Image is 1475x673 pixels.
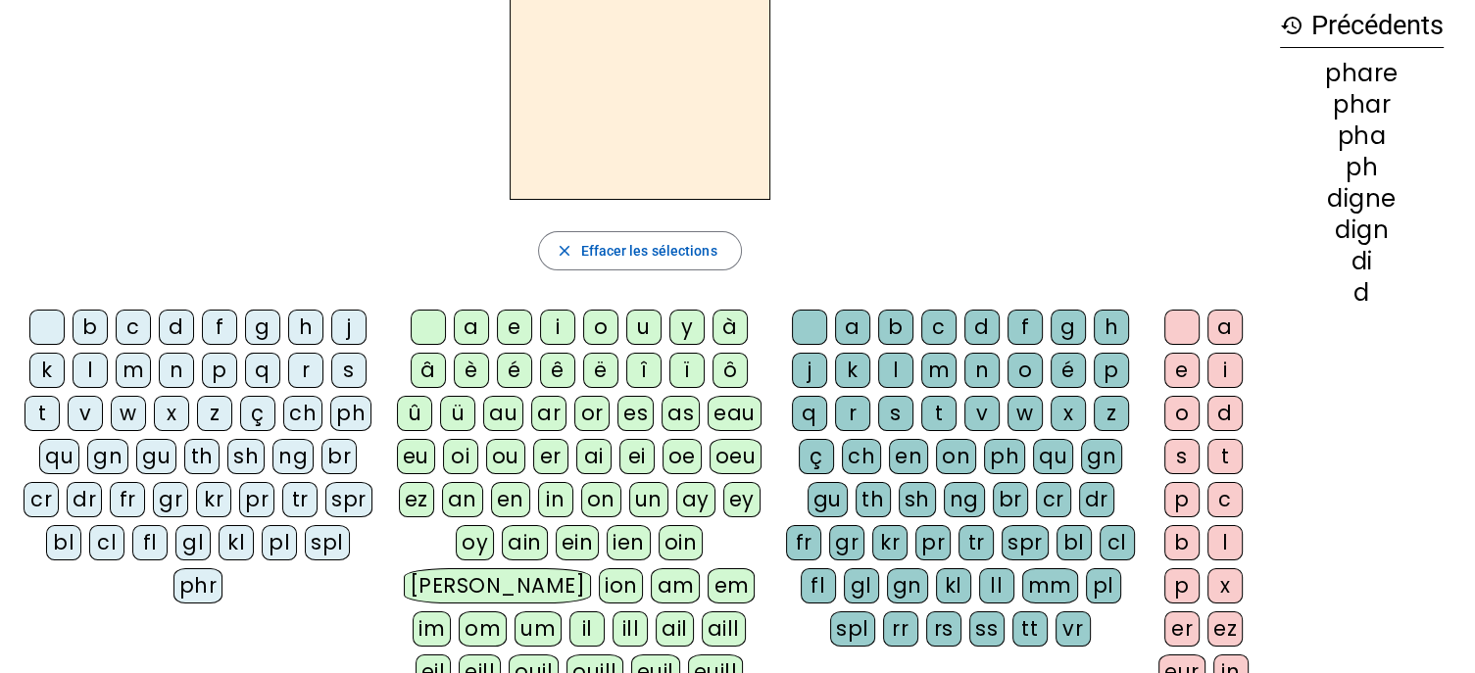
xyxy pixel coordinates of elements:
[1280,14,1303,37] mat-icon: history
[321,439,357,474] div: br
[282,482,318,517] div: tr
[576,439,612,474] div: ai
[67,482,102,517] div: dr
[969,611,1005,647] div: ss
[964,353,1000,388] div: n
[1008,353,1043,388] div: o
[397,396,432,431] div: û
[515,611,562,647] div: um
[454,310,489,345] div: a
[1033,439,1073,474] div: qu
[1036,482,1071,517] div: cr
[835,353,870,388] div: k
[404,568,591,603] div: [PERSON_NAME]
[173,568,223,603] div: phr
[443,439,478,474] div: oi
[1164,568,1200,603] div: p
[993,482,1028,517] div: br
[330,396,371,431] div: ph
[964,310,1000,345] div: d
[483,396,523,431] div: au
[659,525,704,560] div: oin
[153,482,188,517] div: gr
[856,482,891,517] div: th
[288,353,323,388] div: r
[713,310,748,345] div: à
[569,611,605,647] div: il
[305,525,350,560] div: spl
[964,396,1000,431] div: v
[1207,353,1243,388] div: i
[240,396,275,431] div: ç
[116,310,151,345] div: c
[1008,310,1043,345] div: f
[662,396,700,431] div: as
[1280,93,1444,117] div: phar
[1002,525,1049,560] div: spr
[331,353,367,388] div: s
[1051,310,1086,345] div: g
[202,353,237,388] div: p
[1051,396,1086,431] div: x
[1057,525,1092,560] div: bl
[944,482,985,517] div: ng
[878,396,913,431] div: s
[1164,525,1200,560] div: b
[1207,396,1243,431] div: d
[786,525,821,560] div: fr
[73,353,108,388] div: l
[272,439,314,474] div: ng
[29,353,65,388] div: k
[154,396,189,431] div: x
[87,439,128,474] div: gn
[68,396,103,431] div: v
[555,242,572,260] mat-icon: close
[921,396,957,431] div: t
[283,396,322,431] div: ch
[411,353,446,388] div: â
[502,525,548,560] div: ain
[325,482,372,517] div: spr
[184,439,220,474] div: th
[878,310,913,345] div: b
[531,396,566,431] div: ar
[159,310,194,345] div: d
[132,525,168,560] div: fl
[708,568,755,603] div: em
[497,310,532,345] div: e
[899,482,936,517] div: sh
[459,611,507,647] div: om
[73,310,108,345] div: b
[887,568,928,603] div: gn
[197,396,232,431] div: z
[136,439,176,474] div: gu
[979,568,1014,603] div: ll
[1022,568,1078,603] div: mm
[25,396,60,431] div: t
[202,310,237,345] div: f
[580,239,716,263] span: Effacer les sélections
[842,439,881,474] div: ch
[1280,218,1444,242] div: dign
[1094,310,1129,345] div: h
[626,353,662,388] div: î
[583,310,618,345] div: o
[486,439,525,474] div: ou
[613,611,648,647] div: ill
[663,439,702,474] div: oe
[792,396,827,431] div: q
[442,482,483,517] div: an
[1207,525,1243,560] div: l
[1164,439,1200,474] div: s
[1051,353,1086,388] div: é
[1100,525,1135,560] div: cl
[227,439,265,474] div: sh
[1280,62,1444,85] div: phare
[702,611,746,647] div: aill
[245,353,280,388] div: q
[1280,187,1444,211] div: digne
[835,396,870,431] div: r
[239,482,274,517] div: pr
[116,353,151,388] div: m
[1207,568,1243,603] div: x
